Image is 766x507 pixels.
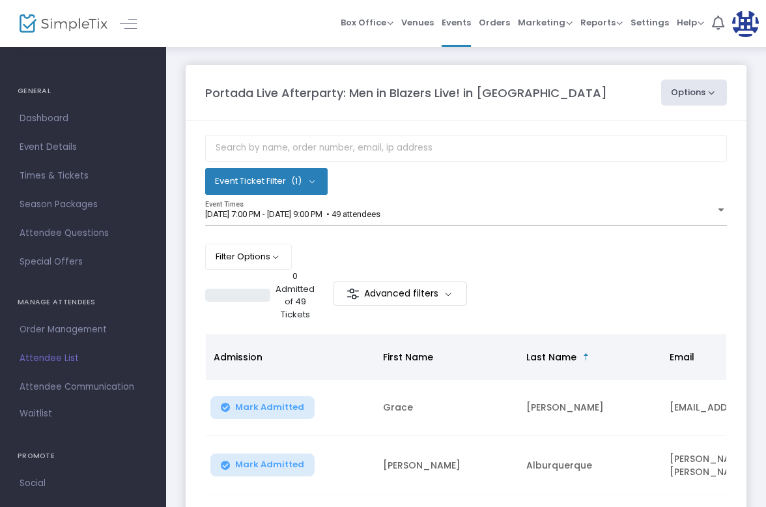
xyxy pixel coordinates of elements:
[333,282,468,306] m-button: Advanced filters
[442,6,471,39] span: Events
[205,84,607,102] m-panel-title: Portada Live Afterparty: Men in Blazers Live! in [GEOGRAPHIC_DATA]
[20,379,147,396] span: Attendee Communication
[276,270,315,321] p: 0 Admitted of 49 Tickets
[18,78,149,104] h4: GENERAL
[20,254,147,270] span: Special Offers
[631,6,669,39] span: Settings
[401,6,434,39] span: Venues
[581,352,591,362] span: Sortable
[291,176,302,186] span: (1)
[210,396,315,419] button: Mark Admitted
[670,351,694,364] span: Email
[205,168,328,194] button: Event Ticket Filter(1)
[661,80,728,106] button: Options
[526,351,576,364] span: Last Name
[375,436,518,495] td: [PERSON_NAME]
[235,402,304,413] span: Mark Admitted
[205,244,292,270] button: Filter Options
[20,139,147,156] span: Event Details
[18,443,149,469] h4: PROMOTE
[518,16,573,29] span: Marketing
[210,454,315,476] button: Mark Admitted
[205,209,380,219] span: [DATE] 7:00 PM - [DATE] 9:00 PM • 49 attendees
[580,16,623,29] span: Reports
[375,380,518,436] td: Grace
[20,196,147,213] span: Season Packages
[341,16,393,29] span: Box Office
[479,6,510,39] span: Orders
[20,321,147,338] span: Order Management
[214,351,262,364] span: Admission
[518,380,662,436] td: [PERSON_NAME]
[347,287,360,300] img: filter
[383,351,433,364] span: First Name
[20,167,147,184] span: Times & Tickets
[20,475,147,492] span: Social
[677,16,704,29] span: Help
[205,135,727,162] input: Search by name, order number, email, ip address
[20,110,147,127] span: Dashboard
[18,289,149,315] h4: MANAGE ATTENDEES
[20,225,147,242] span: Attendee Questions
[518,436,662,495] td: Alburquerque
[235,459,304,470] span: Mark Admitted
[20,350,147,367] span: Attendee List
[20,407,52,420] span: Waitlist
